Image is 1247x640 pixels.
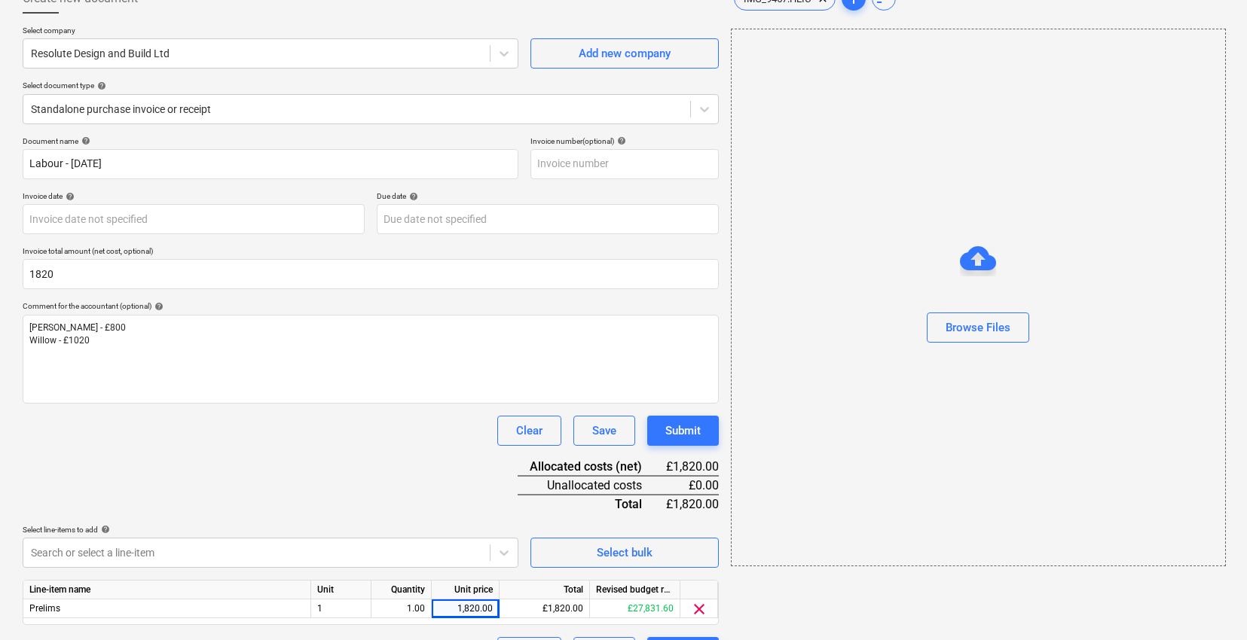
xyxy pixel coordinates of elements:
span: Prelims [29,603,60,614]
div: 1 [311,599,371,618]
button: Select bulk [530,538,719,568]
input: Invoice number [530,149,719,179]
div: Add new company [579,44,671,63]
div: Invoice number (optional) [530,136,719,146]
span: help [151,302,164,311]
div: Submit [665,421,701,440]
input: Invoice date not specified [23,204,365,234]
span: [PERSON_NAME] - £800 [29,322,126,333]
div: Browse Files [731,29,1226,566]
div: Unit [311,581,371,599]
div: Line-item name [23,581,311,599]
div: Total [518,495,666,513]
div: Quantity [371,581,432,599]
span: help [63,192,75,201]
div: Select document type [23,81,719,90]
input: Invoice total amount (net cost, optional) [23,259,719,289]
span: help [78,136,90,145]
div: Unallocated costs [518,476,666,495]
button: Browse Files [927,312,1029,343]
div: £27,831.60 [590,599,680,618]
div: Due date [377,191,719,201]
div: Clear [516,421,543,440]
div: £1,820.00 [666,458,719,476]
div: Select line-items to add [23,525,518,535]
div: Allocated costs (net) [518,458,666,476]
span: Willow - £1020 [29,335,90,346]
button: Clear [497,416,561,446]
div: Total [500,581,590,599]
div: 1.00 [377,599,425,618]
button: Save [573,416,635,446]
div: 1,820.00 [438,599,493,618]
div: £1,820.00 [500,599,590,618]
button: Submit [647,416,719,446]
input: Due date not specified [377,204,719,234]
iframe: Chat Widget [1172,568,1247,640]
div: Select bulk [597,543,653,562]
div: Save [592,421,616,440]
div: Comment for the accountant (optional) [23,301,719,311]
p: Invoice total amount (net cost, optional) [23,246,719,259]
span: help [614,136,626,145]
button: Add new company [530,38,719,69]
span: help [406,192,418,201]
span: help [94,81,106,90]
span: clear [690,600,708,618]
input: Document name [23,149,518,179]
div: £1,820.00 [666,495,719,513]
div: Invoice date [23,191,365,201]
div: Revised budget remaining [590,581,680,599]
p: Select company [23,26,518,38]
span: help [98,525,110,534]
div: Browse Files [946,318,1010,337]
div: Document name [23,136,518,146]
div: Unit price [432,581,500,599]
div: £0.00 [666,476,719,495]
